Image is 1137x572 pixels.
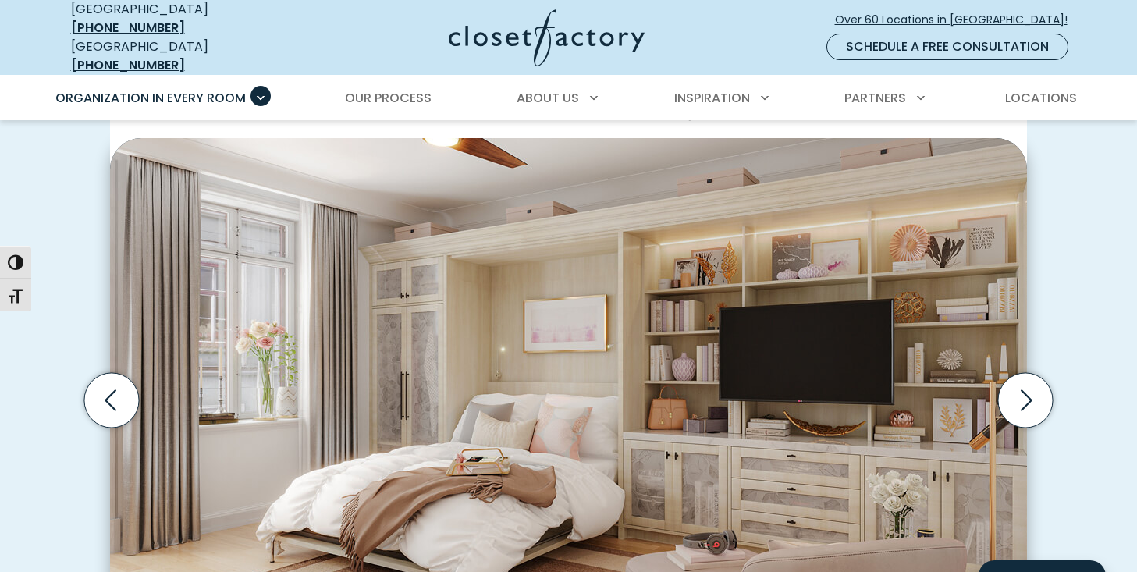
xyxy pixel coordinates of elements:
[449,9,645,66] img: Closet Factory Logo
[674,89,750,107] span: Inspiration
[55,89,246,107] span: Organization in Every Room
[826,34,1068,60] a: Schedule a Free Consultation
[844,89,906,107] span: Partners
[517,89,579,107] span: About Us
[1005,89,1077,107] span: Locations
[71,37,297,75] div: [GEOGRAPHIC_DATA]
[834,6,1081,34] a: Over 60 Locations in [GEOGRAPHIC_DATA]!
[44,76,1093,120] nav: Primary Menu
[78,367,145,434] button: Previous slide
[835,12,1080,28] span: Over 60 Locations in [GEOGRAPHIC_DATA]!
[71,56,185,74] a: [PHONE_NUMBER]
[71,19,185,37] a: [PHONE_NUMBER]
[992,367,1059,434] button: Next slide
[345,89,432,107] span: Our Process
